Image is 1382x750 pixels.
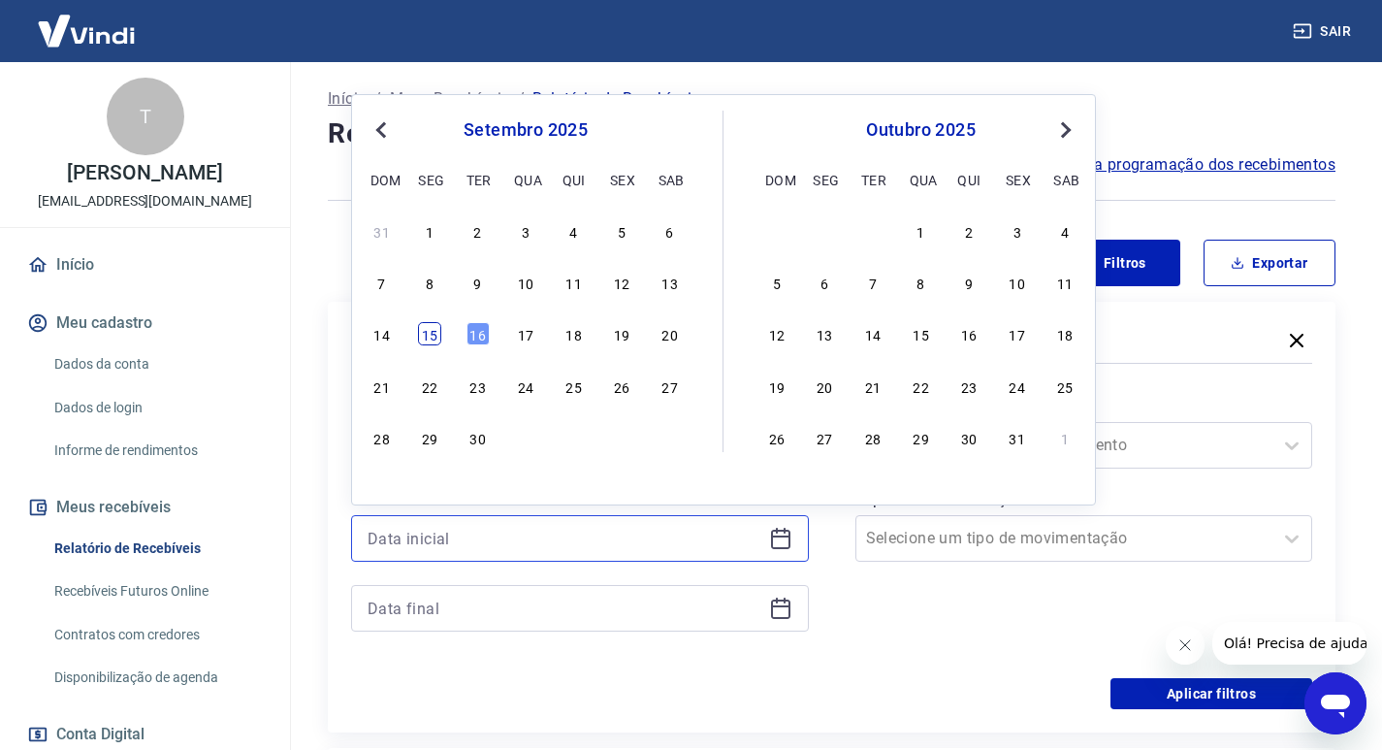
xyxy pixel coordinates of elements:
div: Choose domingo, 12 de outubro de 2025 [765,322,788,345]
div: Choose segunda-feira, 1 de setembro de 2025 [418,219,441,243]
div: Choose sábado, 6 de setembro de 2025 [659,219,682,243]
div: Choose sexta-feira, 19 de setembro de 2025 [610,322,633,345]
div: Choose domingo, 14 de setembro de 2025 [370,322,394,345]
div: month 2025-10 [762,216,1079,451]
div: Choose sábado, 1 de novembro de 2025 [1053,426,1077,449]
div: Choose quarta-feira, 10 de setembro de 2025 [514,271,537,294]
div: Choose segunda-feira, 27 de outubro de 2025 [813,426,836,449]
div: Choose terça-feira, 2 de setembro de 2025 [466,219,490,243]
div: Choose segunda-feira, 29 de setembro de 2025 [418,426,441,449]
div: Choose terça-feira, 23 de setembro de 2025 [466,375,490,398]
div: qua [514,168,537,191]
a: Dados de login [47,388,267,428]
div: Choose quinta-feira, 2 de outubro de 2025 [957,219,980,243]
div: Choose sexta-feira, 12 de setembro de 2025 [610,271,633,294]
div: seg [813,168,836,191]
div: qui [957,168,980,191]
div: seg [418,168,441,191]
a: Início [23,244,267,286]
a: Dados da conta [47,344,267,384]
div: dom [370,168,394,191]
div: qua [910,168,933,191]
div: Choose sexta-feira, 5 de setembro de 2025 [610,219,633,243]
div: Choose domingo, 28 de setembro de 2025 [370,426,394,449]
div: Choose quarta-feira, 1 de outubro de 2025 [910,219,933,243]
div: Choose domingo, 19 de outubro de 2025 [765,375,788,398]
p: Relatório de Recebíveis [532,87,699,111]
a: Disponibilização de agenda [47,658,267,698]
div: Choose quinta-feira, 2 de outubro de 2025 [562,426,586,449]
input: Data final [368,594,761,623]
button: Exportar [1204,240,1335,286]
iframe: Mensagem da empresa [1212,622,1366,665]
a: Meus Recebíveis [390,87,510,111]
div: Choose segunda-feira, 15 de setembro de 2025 [418,322,441,345]
div: Choose sexta-feira, 26 de setembro de 2025 [610,375,633,398]
button: Aplicar filtros [1110,678,1312,709]
div: Choose domingo, 5 de outubro de 2025 [765,271,788,294]
div: sab [1053,168,1077,191]
p: / [374,87,381,111]
div: Choose quarta-feira, 8 de outubro de 2025 [910,271,933,294]
div: Choose domingo, 31 de agosto de 2025 [370,219,394,243]
div: Choose quinta-feira, 25 de setembro de 2025 [562,375,586,398]
div: Choose quinta-feira, 16 de outubro de 2025 [957,322,980,345]
div: Choose quinta-feira, 18 de setembro de 2025 [562,322,586,345]
div: Choose domingo, 26 de outubro de 2025 [765,426,788,449]
div: Choose quarta-feira, 22 de outubro de 2025 [910,375,933,398]
div: Choose segunda-feira, 8 de setembro de 2025 [418,271,441,294]
button: Sair [1289,14,1359,49]
div: Choose sexta-feira, 31 de outubro de 2025 [1006,426,1029,449]
div: outubro 2025 [762,118,1079,142]
div: Choose quinta-feira, 9 de outubro de 2025 [957,271,980,294]
div: Choose sexta-feira, 10 de outubro de 2025 [1006,271,1029,294]
p: / [518,87,525,111]
div: Choose quarta-feira, 17 de setembro de 2025 [514,322,537,345]
div: Choose terça-feira, 30 de setembro de 2025 [861,219,884,243]
input: Data inicial [368,524,761,553]
button: Meus recebíveis [23,486,267,529]
div: Choose domingo, 21 de setembro de 2025 [370,375,394,398]
div: Choose quinta-feira, 30 de outubro de 2025 [957,426,980,449]
a: Início [328,87,367,111]
div: Choose sábado, 4 de outubro de 2025 [659,426,682,449]
div: Choose terça-feira, 7 de outubro de 2025 [861,271,884,294]
div: Choose sexta-feira, 3 de outubro de 2025 [1006,219,1029,243]
div: Choose domingo, 28 de setembro de 2025 [765,219,788,243]
div: Choose terça-feira, 21 de outubro de 2025 [861,375,884,398]
div: Choose sexta-feira, 17 de outubro de 2025 [1006,322,1029,345]
iframe: Botão para abrir a janela de mensagens [1304,672,1366,734]
a: Informe de rendimentos [47,431,267,471]
div: T [107,78,184,155]
div: Choose quarta-feira, 15 de outubro de 2025 [910,322,933,345]
a: Contratos com credores [47,615,267,655]
div: Choose quarta-feira, 24 de setembro de 2025 [514,375,537,398]
iframe: Fechar mensagem [1166,626,1205,665]
div: sex [610,168,633,191]
div: Choose sábado, 27 de setembro de 2025 [659,375,682,398]
div: setembro 2025 [368,118,684,142]
div: Choose terça-feira, 16 de setembro de 2025 [466,322,490,345]
div: qui [562,168,586,191]
div: Choose segunda-feira, 29 de setembro de 2025 [813,219,836,243]
span: Olá! Precisa de ajuda? [12,14,163,29]
div: Choose segunda-feira, 13 de outubro de 2025 [813,322,836,345]
div: Choose quarta-feira, 29 de outubro de 2025 [910,426,933,449]
div: Choose terça-feira, 30 de setembro de 2025 [466,426,490,449]
h4: Relatório de Recebíveis [328,114,1335,153]
div: Choose terça-feira, 28 de outubro de 2025 [861,426,884,449]
div: dom [765,168,788,191]
p: [EMAIL_ADDRESS][DOMAIN_NAME] [38,191,252,212]
div: Choose sábado, 4 de outubro de 2025 [1053,219,1077,243]
a: Saiba como funciona a programação dos recebimentos [935,153,1335,177]
div: Choose segunda-feira, 20 de outubro de 2025 [813,375,836,398]
button: Previous Month [370,118,393,142]
div: ter [861,168,884,191]
div: month 2025-09 [368,216,684,451]
div: Choose sábado, 18 de outubro de 2025 [1053,322,1077,345]
div: Choose terça-feira, 9 de setembro de 2025 [466,271,490,294]
div: Choose quinta-feira, 23 de outubro de 2025 [957,375,980,398]
a: Relatório de Recebíveis [47,529,267,569]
